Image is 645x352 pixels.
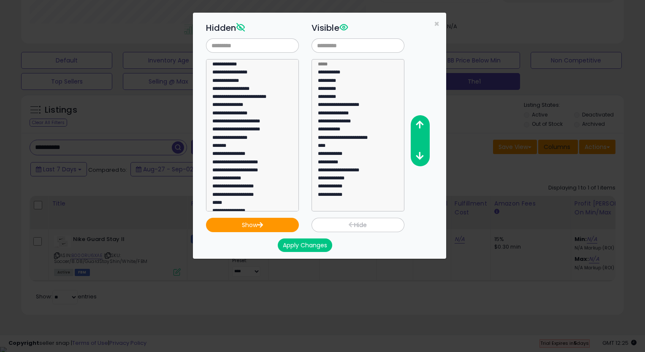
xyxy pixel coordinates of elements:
h3: Visible [312,22,404,34]
span: × [434,18,439,30]
button: Hide [312,218,404,232]
button: Show [206,218,299,232]
button: Apply Changes [278,238,332,252]
h3: Hidden [206,22,299,34]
